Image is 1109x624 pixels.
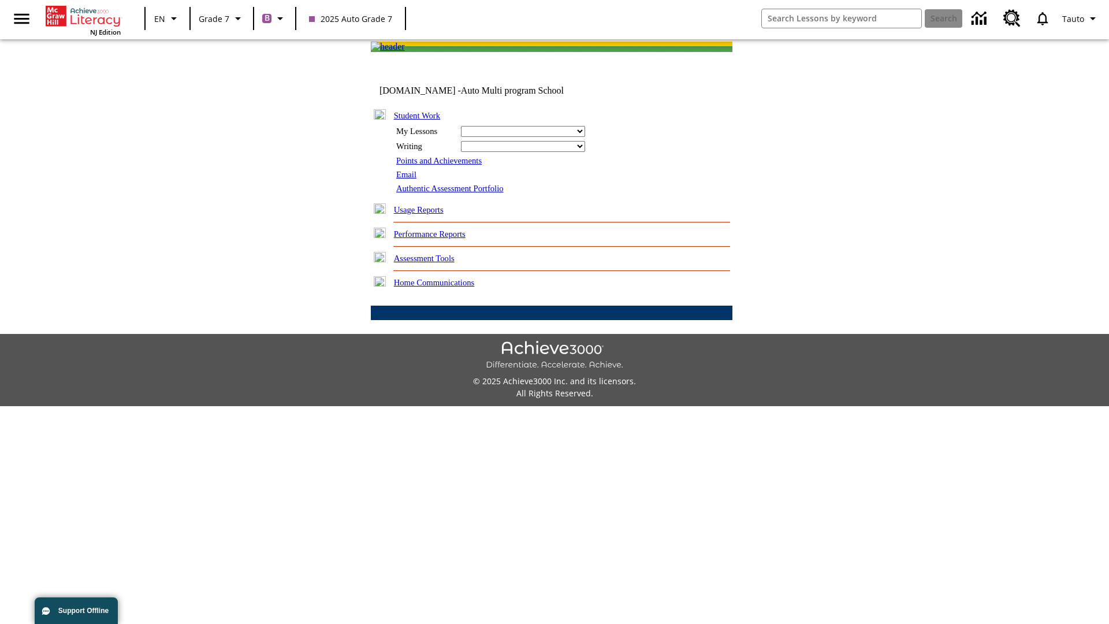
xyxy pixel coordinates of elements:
[1058,8,1104,29] button: Profile/Settings
[396,127,454,136] div: My Lessons
[461,86,564,95] nobr: Auto Multi program School
[194,8,250,29] button: Grade: Grade 7, Select a grade
[394,111,440,120] a: Student Work
[1062,13,1084,25] span: Tauto
[486,341,623,370] img: Achieve3000 Differentiate Accelerate Achieve
[35,597,118,624] button: Support Offline
[371,42,405,52] img: header
[58,607,109,615] span: Support Offline
[265,11,270,25] span: B
[965,3,996,35] a: Data Center
[396,156,482,165] a: Points and Achievements
[374,252,386,262] img: plus.gif
[374,203,386,214] img: plus.gif
[309,13,392,25] span: 2025 Auto Grade 7
[396,170,416,179] a: Email
[374,276,386,287] img: plus.gif
[379,86,592,96] td: [DOMAIN_NAME] -
[199,13,229,25] span: Grade 7
[394,254,455,263] a: Assessment Tools
[394,278,475,287] a: Home Communications
[46,3,121,36] div: Home
[394,205,444,214] a: Usage Reports
[90,28,121,36] span: NJ Edition
[154,13,165,25] span: EN
[374,109,386,120] img: minus.gif
[996,3,1028,34] a: Resource Center, Will open in new tab
[149,8,186,29] button: Language: EN, Select a language
[1028,3,1058,34] a: Notifications
[5,2,39,36] button: Open side menu
[394,229,466,239] a: Performance Reports
[258,8,292,29] button: Boost Class color is purple. Change class color
[396,184,504,193] a: Authentic Assessment Portfolio
[762,9,921,28] input: search field
[374,228,386,238] img: plus.gif
[396,142,454,151] div: Writing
